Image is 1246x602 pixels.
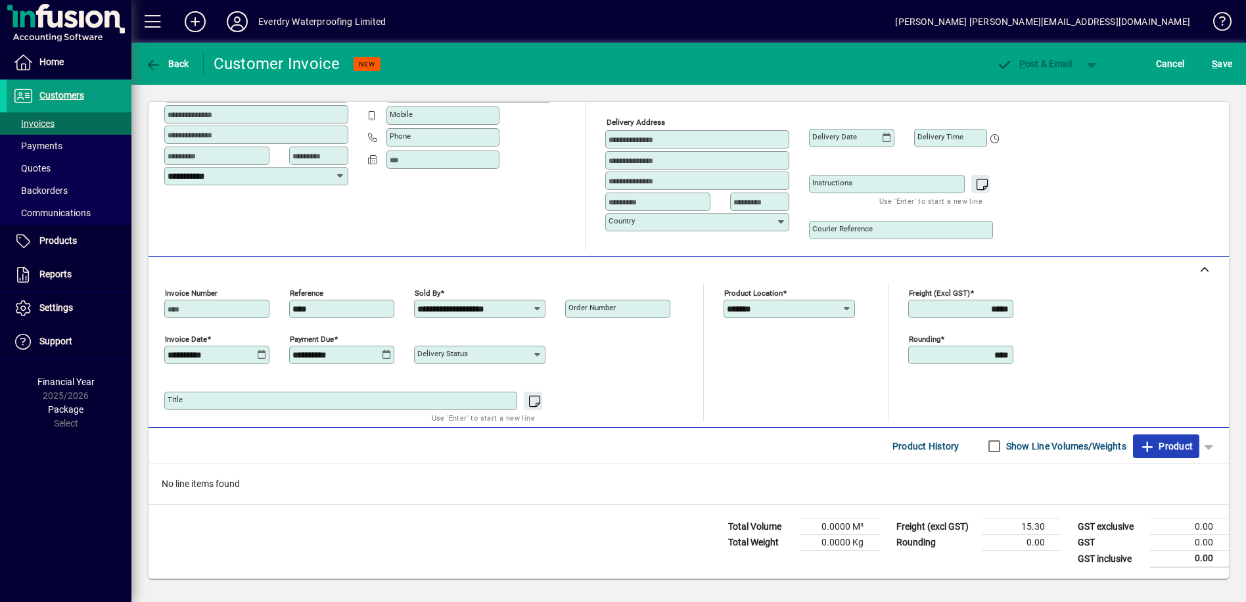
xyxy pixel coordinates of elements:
[722,519,800,535] td: Total Volume
[1150,551,1229,567] td: 0.00
[131,52,204,76] app-page-header-button: Back
[890,519,982,535] td: Freight (excl GST)
[812,224,873,233] mat-label: Courier Reference
[13,163,51,174] span: Quotes
[258,11,386,32] div: Everdry Waterproofing Limited
[290,335,334,344] mat-label: Payment due
[1071,535,1150,551] td: GST
[39,302,73,313] span: Settings
[1156,53,1185,74] span: Cancel
[13,118,55,129] span: Invoices
[39,235,77,246] span: Products
[39,269,72,279] span: Reports
[909,335,940,344] mat-label: Rounding
[982,519,1061,535] td: 15.30
[7,225,131,258] a: Products
[432,410,535,425] mat-hint: Use 'Enter' to start a new line
[1140,436,1193,457] span: Product
[390,110,413,119] mat-label: Mobile
[568,303,616,312] mat-label: Order number
[800,519,879,535] td: 0.0000 M³
[982,535,1061,551] td: 0.00
[417,349,468,358] mat-label: Delivery status
[996,58,1073,69] span: ost & Email
[7,135,131,157] a: Payments
[290,289,323,298] mat-label: Reference
[892,436,959,457] span: Product History
[165,289,218,298] mat-label: Invoice number
[7,46,131,79] a: Home
[1071,519,1150,535] td: GST exclusive
[1209,52,1235,76] button: Save
[1153,52,1188,76] button: Cancel
[48,404,83,415] span: Package
[7,292,131,325] a: Settings
[149,464,1229,504] div: No line items found
[7,202,131,224] a: Communications
[359,60,375,68] span: NEW
[390,131,411,141] mat-label: Phone
[13,208,91,218] span: Communications
[39,336,72,346] span: Support
[887,434,965,458] button: Product History
[1150,535,1229,551] td: 0.00
[165,335,207,344] mat-label: Invoice date
[722,535,800,551] td: Total Weight
[724,289,783,298] mat-label: Product location
[39,90,84,101] span: Customers
[168,395,183,404] mat-label: Title
[1150,519,1229,535] td: 0.00
[1071,551,1150,567] td: GST inclusive
[415,289,440,298] mat-label: Sold by
[609,216,635,225] mat-label: Country
[1212,53,1232,74] span: ave
[7,112,131,135] a: Invoices
[1133,434,1199,458] button: Product
[7,179,131,202] a: Backorders
[39,57,64,67] span: Home
[917,132,963,141] mat-label: Delivery time
[216,10,258,34] button: Profile
[879,193,982,208] mat-hint: Use 'Enter' to start a new line
[909,289,970,298] mat-label: Freight (excl GST)
[1004,440,1126,453] label: Show Line Volumes/Weights
[214,53,340,74] div: Customer Invoice
[13,141,62,151] span: Payments
[174,10,216,34] button: Add
[7,258,131,291] a: Reports
[142,52,193,76] button: Back
[812,132,857,141] mat-label: Delivery date
[1203,3,1230,45] a: Knowledge Base
[1019,58,1025,69] span: P
[13,185,68,196] span: Backorders
[145,58,189,69] span: Back
[37,377,95,387] span: Financial Year
[1212,58,1217,69] span: S
[7,157,131,179] a: Quotes
[7,325,131,358] a: Support
[990,52,1079,76] button: Post & Email
[895,11,1190,32] div: [PERSON_NAME] [PERSON_NAME][EMAIL_ADDRESS][DOMAIN_NAME]
[800,535,879,551] td: 0.0000 Kg
[890,535,982,551] td: Rounding
[812,178,852,187] mat-label: Instructions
